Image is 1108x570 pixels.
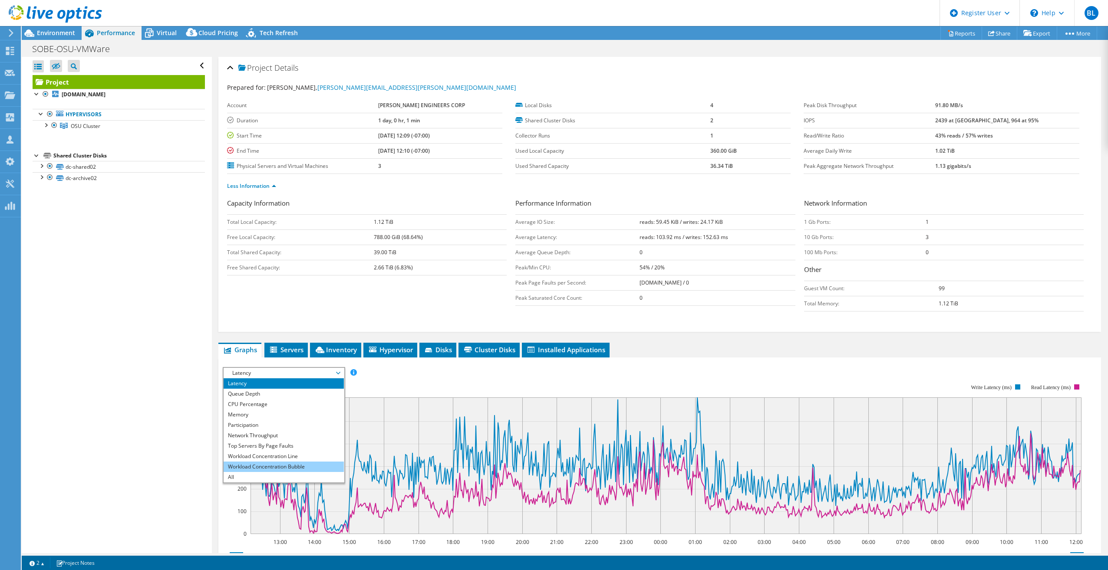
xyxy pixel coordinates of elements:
text: 19:00 [481,538,494,546]
b: 788.00 GiB (68.64%) [374,233,423,241]
text: 15:00 [342,538,356,546]
b: 1 [926,218,929,226]
b: reads: 103.92 ms / writes: 152.63 ms [640,233,728,241]
td: 1 Gb Ports: [804,214,926,229]
text: 0 [244,530,247,537]
h3: Network Information [804,198,1084,210]
a: Hypervisors [33,109,205,120]
span: Cluster Disks [463,345,515,354]
text: 17:00 [412,538,425,546]
text: 13:00 [273,538,287,546]
b: 99 [939,285,945,292]
label: Prepared for: [227,83,266,92]
text: 03:00 [757,538,771,546]
a: More [1057,26,1097,40]
span: Project [238,64,272,72]
li: Latency [224,378,344,389]
span: Latency [228,368,340,378]
label: Start Time [227,131,378,140]
b: 3 [926,233,929,241]
label: Read/Write Ratio [804,131,935,140]
text: 16:00 [377,538,390,546]
text: Read Latency (ms) [1031,384,1071,390]
td: 100 Mb Ports: [804,245,926,260]
li: Top Servers By Page Faults [224,441,344,451]
b: 360.00 GiB [710,147,737,154]
td: Total Memory: [804,296,939,311]
h3: Performance Information [515,198,795,210]
span: BL [1085,6,1098,20]
a: OSU Cluster [33,120,205,131]
span: Installed Applications [526,345,605,354]
li: All [224,472,344,482]
a: [DOMAIN_NAME] [33,89,205,100]
text: 18:00 [446,538,459,546]
text: 02:00 [723,538,736,546]
text: 12:00 [1069,538,1082,546]
td: Average Latency: [515,229,640,245]
b: [DOMAIN_NAME] [62,91,106,98]
span: Inventory [314,345,357,354]
b: [PERSON_NAME] ENGINEERS CORP [378,102,465,109]
text: 04:00 [792,538,805,546]
b: 1.12 TiB [939,300,958,307]
text: 200 [237,485,247,492]
label: Peak Disk Throughput [804,101,935,110]
a: dc-shared02 [33,161,205,172]
label: IOPS [804,116,935,125]
b: 2.66 TiB (6.83%) [374,264,413,271]
h3: Capacity Information [227,198,507,210]
a: Project [33,75,205,89]
text: 10:00 [999,538,1013,546]
b: reads: 59.45 KiB / writes: 24.17 KiB [640,218,723,226]
a: Project Notes [50,557,101,568]
text: 06:00 [861,538,875,546]
label: Collector Runs [515,131,710,140]
label: Used Shared Capacity [515,162,710,170]
li: Participation [224,420,344,430]
span: Details [274,62,298,73]
a: Export [1017,26,1057,40]
text: 22:00 [584,538,598,546]
li: Queue Depth [224,389,344,399]
td: Peak Saturated Core Count: [515,290,640,305]
b: 1.13 gigabits/s [935,162,971,170]
text: 100 [237,508,247,515]
td: Peak Page Faults per Second: [515,275,640,290]
text: 21:00 [550,538,563,546]
li: CPU Percentage [224,399,344,409]
b: 0 [640,294,643,301]
a: Share [982,26,1017,40]
td: Free Local Capacity: [227,229,374,245]
b: 36.34 TiB [710,162,733,170]
span: Cloud Pricing [198,29,238,37]
text: 01:00 [688,538,702,546]
b: 91.80 MB/s [935,102,963,109]
b: 1 day, 0 hr, 1 min [378,117,420,124]
li: Network Throughput [224,430,344,441]
b: 43% reads / 57% writes [935,132,993,139]
text: 11:00 [1034,538,1048,546]
span: Hypervisor [368,345,413,354]
b: 54% / 20% [640,264,665,271]
h1: SOBE-OSU-VMWare [28,44,123,54]
td: 10 Gb Ports: [804,229,926,245]
label: Account [227,101,378,110]
a: [PERSON_NAME][EMAIL_ADDRESS][PERSON_NAME][DOMAIN_NAME] [317,83,516,92]
label: Physical Servers and Virtual Machines [227,162,378,170]
div: Shared Cluster Disks [53,151,205,161]
b: 0 [926,249,929,256]
label: Average Daily Write [804,147,935,155]
label: Duration [227,116,378,125]
b: [DATE] 12:10 (-07:00) [378,147,430,154]
span: Virtual [157,29,177,37]
a: Less Information [227,182,276,190]
label: Used Local Capacity [515,147,710,155]
b: 2 [710,117,713,124]
h3: Other [804,265,1084,276]
label: End Time [227,147,378,155]
td: Total Local Capacity: [227,214,374,229]
text: 08:00 [930,538,944,546]
b: 1.12 TiB [374,218,393,226]
td: Guest VM Count: [804,281,939,296]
